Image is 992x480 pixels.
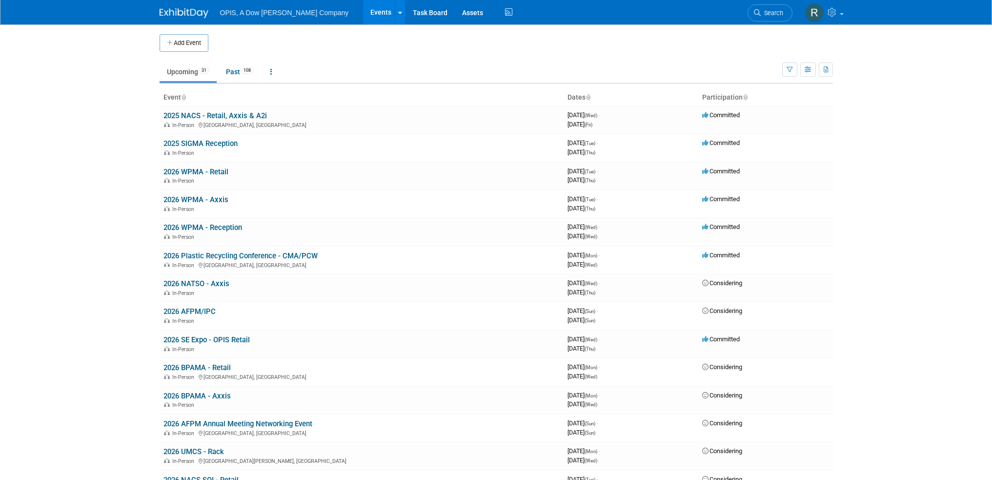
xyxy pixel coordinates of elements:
span: (Tue) [585,169,595,174]
span: In-Person [172,402,197,408]
span: Committed [702,195,740,203]
span: In-Person [172,262,197,269]
img: Renee Ortner [805,3,824,22]
span: (Thu) [585,346,595,352]
span: (Fri) [585,122,592,127]
img: In-Person Event [164,122,170,127]
span: [DATE] [567,205,595,212]
span: In-Person [172,178,197,184]
span: - [597,167,598,175]
span: [DATE] [567,261,597,268]
span: In-Person [172,374,197,380]
span: (Thu) [585,290,595,295]
span: (Mon) [585,449,597,454]
a: 2026 UMCS - Rack [163,447,224,456]
span: Search [761,9,783,17]
a: 2025 NACS - Retail, Axxis & A2i [163,111,267,120]
span: Considering [702,279,742,287]
span: [DATE] [567,279,600,287]
span: [DATE] [567,223,600,230]
a: 2025 SIGMA Reception [163,139,238,148]
img: In-Person Event [164,458,170,463]
span: [DATE] [567,111,600,119]
span: In-Person [172,122,197,128]
span: - [599,392,600,399]
span: (Wed) [585,113,597,118]
span: (Wed) [585,374,597,379]
span: [DATE] [567,373,597,380]
img: In-Person Event [164,150,170,155]
span: Considering [702,363,742,371]
span: (Wed) [585,337,597,342]
span: In-Person [172,150,197,156]
span: [DATE] [567,363,600,371]
span: [DATE] [567,400,597,408]
span: In-Person [172,318,197,324]
span: (Mon) [585,253,597,258]
span: (Thu) [585,206,595,211]
a: 2026 Plastic Recycling Conference - CMA/PCW [163,251,318,260]
span: [DATE] [567,392,600,399]
a: Search [748,4,792,21]
span: (Wed) [585,225,597,230]
span: [DATE] [567,307,598,314]
span: - [597,419,598,427]
span: (Tue) [585,141,595,146]
img: In-Person Event [164,374,170,379]
img: In-Person Event [164,206,170,211]
img: In-Person Event [164,318,170,323]
span: - [599,335,600,343]
span: (Sun) [585,430,595,436]
span: (Sun) [585,318,595,323]
span: (Wed) [585,262,597,268]
button: Add Event [160,34,208,52]
div: [GEOGRAPHIC_DATA], [GEOGRAPHIC_DATA] [163,261,560,269]
th: Dates [564,89,698,106]
span: (Wed) [585,402,597,407]
span: (Wed) [585,281,597,286]
div: [GEOGRAPHIC_DATA], [GEOGRAPHIC_DATA] [163,373,560,380]
span: Considering [702,392,742,399]
a: Past108 [219,63,261,81]
span: - [599,363,600,371]
a: Upcoming31 [160,63,217,81]
span: - [597,139,598,146]
span: - [599,223,600,230]
span: [DATE] [567,429,595,436]
span: Committed [702,223,740,230]
span: - [597,307,598,314]
span: - [599,251,600,259]
th: Event [160,89,564,106]
span: In-Person [172,206,197,212]
span: [DATE] [567,139,598,146]
span: [DATE] [567,457,597,464]
div: [GEOGRAPHIC_DATA][PERSON_NAME], [GEOGRAPHIC_DATA] [163,457,560,464]
span: [DATE] [567,148,595,156]
span: In-Person [172,290,197,296]
span: Committed [702,335,740,343]
span: - [599,111,600,119]
span: [DATE] [567,289,595,296]
span: (Sun) [585,421,595,426]
span: [DATE] [567,419,598,427]
a: Sort by Start Date [586,93,590,101]
a: 2026 WPMA - Axxis [163,195,228,204]
a: 2026 SE Expo - OPIS Retail [163,335,250,344]
img: In-Person Event [164,346,170,351]
a: Sort by Event Name [181,93,186,101]
span: (Thu) [585,150,595,155]
span: (Wed) [585,458,597,463]
span: (Tue) [585,197,595,202]
img: In-Person Event [164,178,170,183]
a: 2026 WPMA - Reception [163,223,242,232]
span: In-Person [172,430,197,437]
span: In-Person [172,458,197,464]
span: [DATE] [567,345,595,352]
span: (Sun) [585,309,595,314]
span: In-Person [172,234,197,240]
img: In-Person Event [164,262,170,267]
div: [GEOGRAPHIC_DATA], [GEOGRAPHIC_DATA] [163,121,560,128]
span: Committed [702,139,740,146]
span: 31 [199,67,209,74]
div: [GEOGRAPHIC_DATA], [GEOGRAPHIC_DATA] [163,429,560,437]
